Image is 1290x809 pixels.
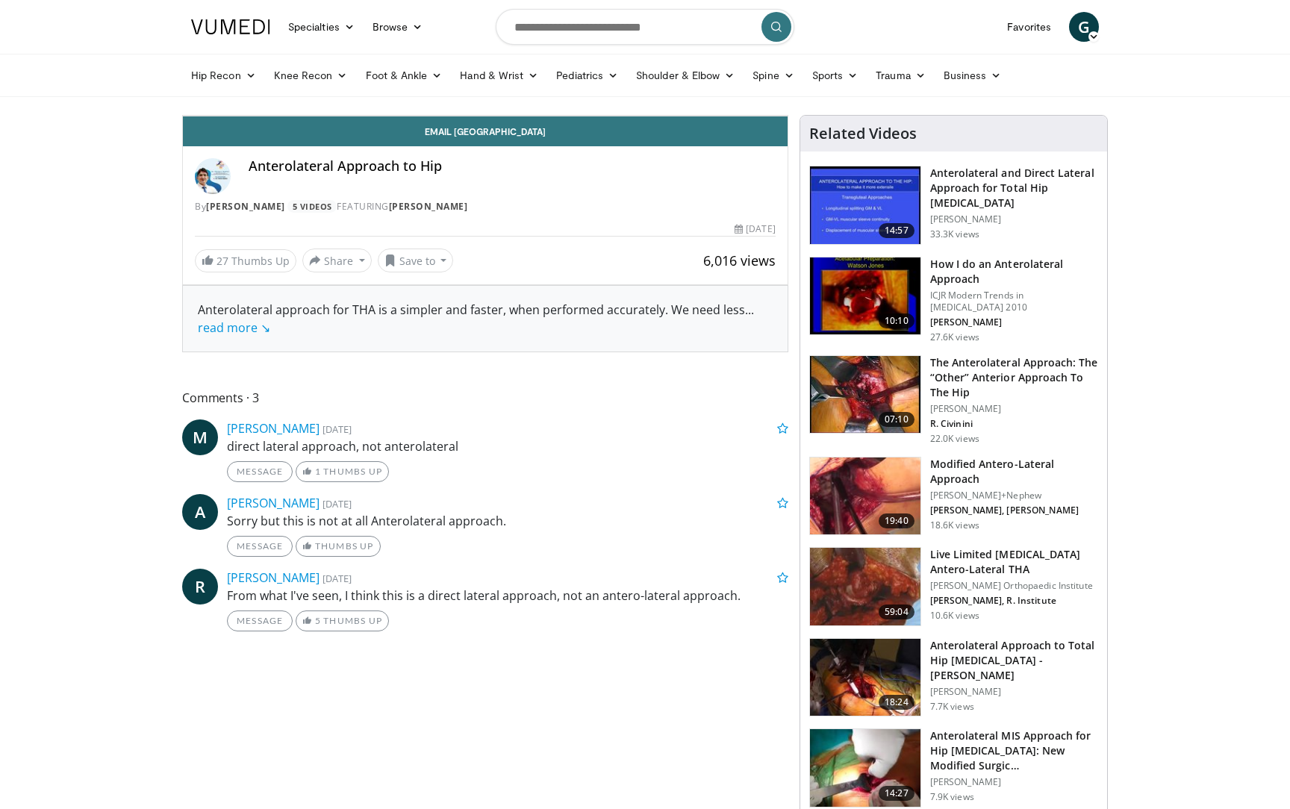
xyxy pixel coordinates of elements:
p: [PERSON_NAME] Orthopaedic Institute [930,580,1098,592]
p: From what I've seen, I think this is a direct lateral approach, not an antero-lateral approach. [227,587,788,605]
a: Message [227,610,293,631]
p: [PERSON_NAME] [930,213,1098,225]
p: [PERSON_NAME] [930,316,1098,328]
span: 10:10 [879,313,914,328]
a: Favorites [998,12,1060,42]
p: 7.9K views [930,791,974,803]
a: 59:04 Live Limited [MEDICAL_DATA] Antero-Lateral THA [PERSON_NAME] Orthopaedic Institute [PERSON_... [809,547,1098,626]
img: 628649_3.png.150x105_q85_crop-smart_upscale.jpg [810,548,920,625]
span: G [1069,12,1099,42]
a: [PERSON_NAME] [227,495,320,511]
div: By FEATURING [195,200,776,213]
span: 18:24 [879,695,914,710]
span: 6,016 views [703,252,776,269]
p: [PERSON_NAME] [930,776,1098,788]
button: Share [302,249,372,272]
a: 19:40 Modified Antero-Lateral Approach [PERSON_NAME]+Nephew [PERSON_NAME], [PERSON_NAME] 18.6K views [809,457,1098,536]
span: 19:40 [879,513,914,528]
a: 5 Videos [287,200,337,213]
img: df1c4db8-fa70-4dbe-8176-20e68faa4108.150x105_q85_crop-smart_upscale.jpg [810,457,920,535]
a: Specialties [279,12,364,42]
span: 07:10 [879,412,914,427]
small: [DATE] [322,572,352,585]
img: 297847_0001_1.png.150x105_q85_crop-smart_upscale.jpg [810,257,920,335]
p: Sorry but this is not at all Anterolateral approach. [227,512,788,530]
h3: The Anterolateral Approach: The “Other” Anterior Approach To The Hip [930,355,1098,400]
a: Thumbs Up [296,536,380,557]
div: [DATE] [735,222,775,236]
a: 07:10 The Anterolateral Approach: The “Other” Anterior Approach To The Hip [PERSON_NAME] R. Civin... [809,355,1098,445]
a: Email [GEOGRAPHIC_DATA] [183,116,788,146]
small: [DATE] [322,422,352,436]
p: 33.3K views [930,228,979,240]
a: 10:10 How I do an Anterolateral Approach ICJR Modern Trends in [MEDICAL_DATA] 2010 [PERSON_NAME] ... [809,257,1098,343]
h3: Anterolateral MIS Approach for Hip [MEDICAL_DATA]: New Modified Surgic… [930,728,1098,773]
a: [PERSON_NAME] [206,200,285,213]
div: Anterolateral approach for THA is a simpler and faster, when performed accurately. We need less [198,301,773,337]
a: Foot & Ankle [357,60,452,90]
span: 59:04 [879,605,914,619]
a: Message [227,536,293,557]
a: 14:57 Anterolateral and Direct Lateral Approach for Total Hip [MEDICAL_DATA] [PERSON_NAME] 33.3K ... [809,166,1098,245]
span: 5 [315,615,321,626]
a: R [182,569,218,605]
a: 1 Thumbs Up [296,461,389,482]
p: [PERSON_NAME], R. Institute [930,595,1098,607]
a: 14:27 Anterolateral MIS Approach for Hip [MEDICAL_DATA]: New Modified Surgic… [PERSON_NAME] 7.9K ... [809,728,1098,808]
p: 22.0K views [930,433,979,445]
img: 23341921-4488-46b0-b466-4d28831c3702.150x105_q85_crop-smart_upscale.jpg [810,729,920,807]
h3: Live Limited [MEDICAL_DATA] Antero-Lateral THA [930,547,1098,577]
a: Spine [744,60,803,90]
p: 18.6K views [930,519,979,531]
img: VuMedi Logo [191,19,270,34]
a: 5 Thumbs Up [296,610,389,631]
a: Hand & Wrist [451,60,547,90]
img: db670966-d5e2-4e37-8848-982f9c4931b7.150x105_q85_crop-smart_upscale.jpg [810,639,920,716]
p: [PERSON_NAME]+Nephew [930,490,1098,502]
a: Sports [803,60,867,90]
p: direct lateral approach, not anterolateral [227,437,788,455]
span: 14:57 [879,223,914,238]
p: 7.7K views [930,701,974,713]
a: read more ↘ [198,319,270,336]
img: 45b2a279-9aef-4886-b6ed-3c4d0423c06b.150x105_q85_crop-smart_upscale.jpg [810,356,920,434]
img: 297905_0000_1.png.150x105_q85_crop-smart_upscale.jpg [810,166,920,244]
h4: Anterolateral Approach to Hip [249,158,776,175]
a: A [182,494,218,530]
a: [PERSON_NAME] [389,200,468,213]
h3: Modified Antero-Lateral Approach [930,457,1098,487]
span: 14:27 [879,786,914,801]
img: Avatar [195,158,231,194]
h3: How I do an Anterolateral Approach [930,257,1098,287]
a: Knee Recon [265,60,357,90]
a: Shoulder & Elbow [627,60,744,90]
p: 10.6K views [930,610,979,622]
p: R. Civinini [930,418,1098,430]
a: 18:24 Anterolateral Approach to Total Hip [MEDICAL_DATA] - [PERSON_NAME] [PERSON_NAME] 7.7K views [809,638,1098,717]
h3: Anterolateral and Direct Lateral Approach for Total Hip [MEDICAL_DATA] [930,166,1098,210]
p: [PERSON_NAME] [930,403,1098,415]
p: ICJR Modern Trends in [MEDICAL_DATA] 2010 [930,290,1098,313]
a: [PERSON_NAME] [227,420,320,437]
a: Hip Recon [182,60,265,90]
span: 27 [216,254,228,268]
p: [PERSON_NAME], [PERSON_NAME] [930,505,1098,516]
a: M [182,419,218,455]
a: [PERSON_NAME] [227,569,320,586]
input: Search topics, interventions [496,9,794,45]
a: 27 Thumbs Up [195,249,296,272]
small: [DATE] [322,497,352,510]
h4: Related Videos [809,125,917,143]
a: Trauma [867,60,935,90]
h3: Anterolateral Approach to Total Hip [MEDICAL_DATA] - [PERSON_NAME] [930,638,1098,683]
a: Business [935,60,1011,90]
a: Browse [364,12,432,42]
button: Save to [378,249,454,272]
a: Pediatrics [547,60,627,90]
span: 1 [315,466,321,477]
a: Message [227,461,293,482]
